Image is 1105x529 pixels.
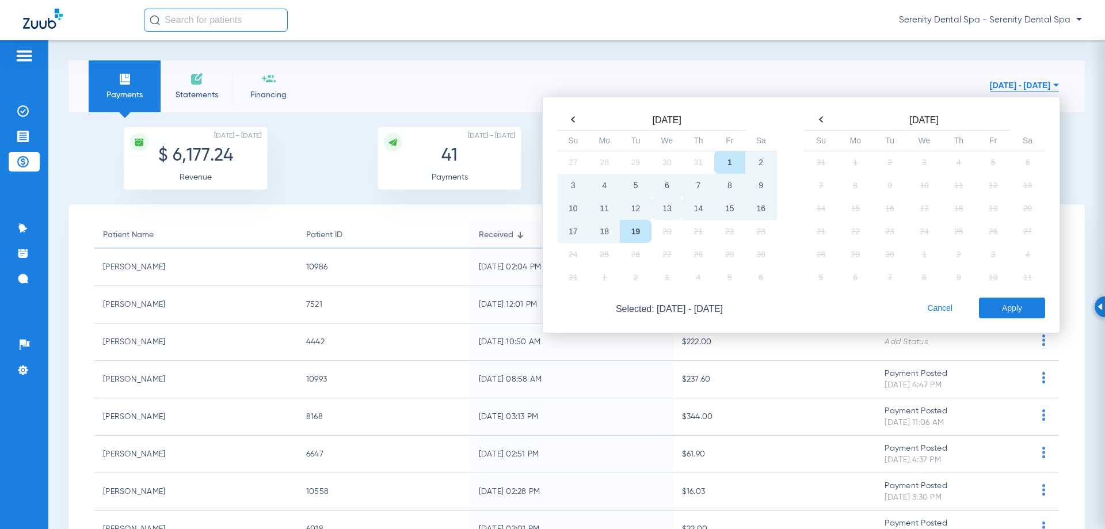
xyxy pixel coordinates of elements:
[180,173,212,181] span: Revenue
[673,361,877,398] td: $237.60
[388,137,398,147] img: icon
[470,361,673,398] td: [DATE] 08:58 AM
[1037,334,1051,346] img: group-dot-blue.svg
[118,72,132,86] img: payments icon
[103,229,289,241] div: Patient Name
[1037,409,1051,421] img: group-dot-blue.svg
[262,72,276,86] img: financing icon
[97,89,152,101] span: Payments
[1037,372,1051,383] img: group-dot-blue.svg
[298,473,470,511] td: 10558
[924,298,956,318] button: Cancel
[899,14,1082,26] span: Serenity Dental Spa - Serenity Dental Spa
[94,398,298,436] td: [PERSON_NAME]
[673,398,877,436] td: $344.00
[23,9,63,29] img: Zuub Logo
[150,15,160,25] img: Search Icon
[298,398,470,436] td: 8168
[94,473,298,511] td: [PERSON_NAME]
[479,229,665,241] div: Received
[134,137,144,147] img: icon
[298,249,470,286] td: 10986
[1037,447,1051,458] img: group-dot-blue.svg
[885,338,928,346] span: Add Status
[885,370,947,378] span: Payment Posted
[1098,303,1103,310] img: Arrow
[441,147,458,165] span: 41
[470,473,673,511] td: [DATE] 02:28 PM
[94,361,298,398] td: [PERSON_NAME]
[979,298,1045,318] button: Apply
[15,49,33,63] img: hamburger-icon
[470,436,673,473] td: [DATE] 02:51 PM
[306,229,342,241] div: Patient ID
[673,436,877,473] td: $61.90
[306,229,462,241] div: Patient ID
[885,493,942,501] span: [DATE] 3:30 PM
[94,286,298,324] td: [PERSON_NAME]
[673,473,877,511] td: $16.03
[158,147,233,165] span: $ 6,177.24
[838,112,1010,130] th: [DATE]
[885,519,947,527] span: Payment Posted
[214,130,261,142] span: [DATE] - [DATE]
[103,229,154,241] div: Patient Name
[298,436,470,473] td: 6647
[885,418,944,427] span: [DATE] 11:06 AM
[298,361,470,398] td: 10993
[468,130,515,142] span: [DATE] - [DATE]
[673,324,877,361] td: $222.00
[94,249,298,286] td: [PERSON_NAME]
[470,249,673,286] td: [DATE] 02:04 PM
[1037,484,1051,496] img: group-dot-blue.svg
[885,444,947,452] span: Payment Posted
[432,173,468,181] span: Payments
[169,89,224,101] span: Statements
[94,436,298,473] td: [PERSON_NAME]
[298,286,470,324] td: 7521
[470,398,673,436] td: [DATE] 03:13 PM
[589,112,745,130] th: [DATE]
[298,324,470,361] td: 4442
[885,381,942,389] span: [DATE] 4:47 PM
[479,229,513,241] div: Received
[885,456,941,464] span: [DATE] 4:37 PM
[885,482,947,490] span: Payment Posted
[241,89,296,101] span: Financing
[190,72,204,86] img: invoices icon
[470,324,673,361] td: [DATE] 10:50 AM
[94,324,298,361] td: [PERSON_NAME]
[554,303,784,315] span: Selected: [DATE] - [DATE]
[885,407,947,415] span: Payment Posted
[470,286,673,324] td: [DATE] 12:01 PM
[990,74,1059,97] button: [DATE] - [DATE]
[144,9,288,32] input: Search for patients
